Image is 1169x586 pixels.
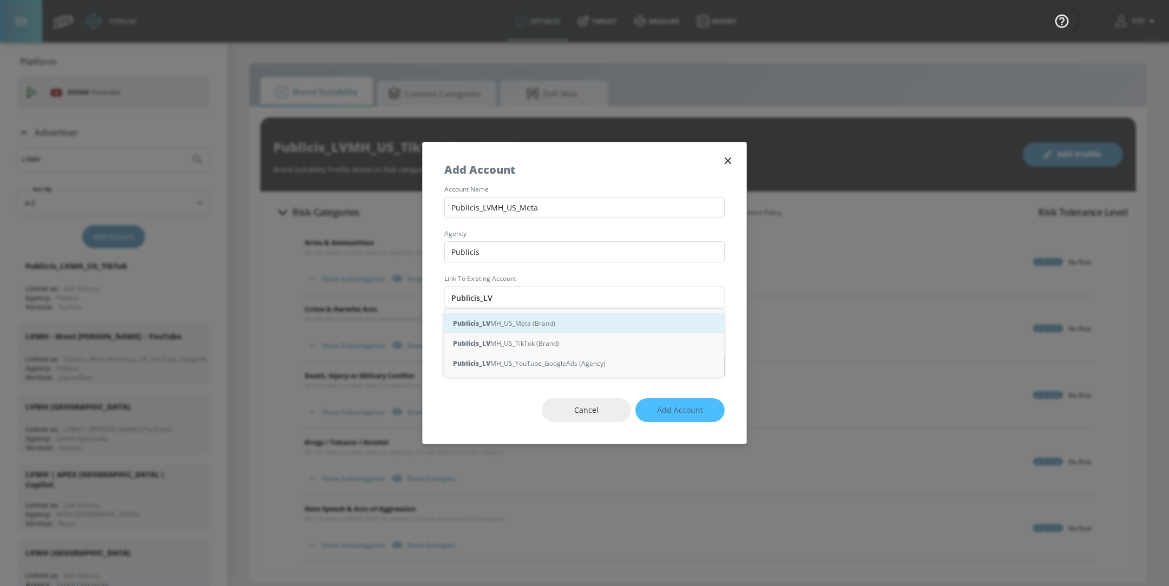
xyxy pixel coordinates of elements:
strong: Publicis_LV [453,358,490,369]
div: MH_US_Meta (Brand) [444,313,724,333]
label: Link to Existing Account [444,275,725,282]
button: Open Resource Center [1047,5,1077,36]
div: MH_US_YouTube_GoogleAds (Agency) [444,353,724,373]
input: Enter account name [444,286,725,309]
label: agency [444,231,725,237]
strong: Publicis_LV [453,338,490,349]
button: Cancel [542,398,631,423]
div: MH_US_TikTok (Brand) [444,333,724,353]
span: Cancel [563,404,609,417]
label: account name [444,186,725,193]
input: Enter agency name [444,241,725,262]
h5: Add Account [444,164,515,175]
strong: Publicis_LV [453,318,490,329]
input: Enter account name [444,197,725,218]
